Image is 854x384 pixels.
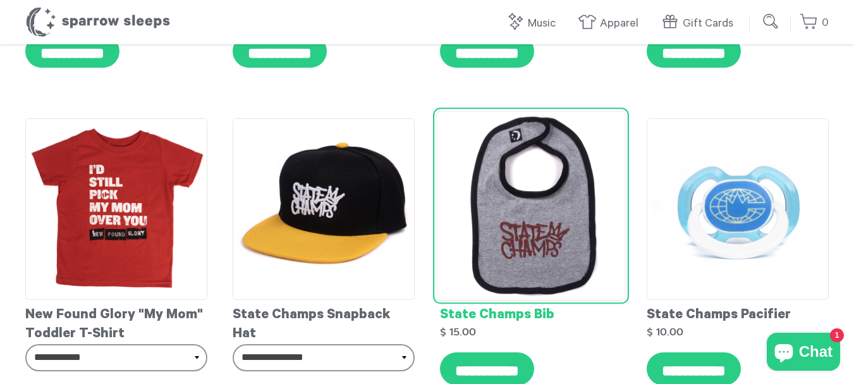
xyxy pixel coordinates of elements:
[647,118,829,300] img: StateChamps-Pacifier_grande.png
[506,10,562,37] a: Music
[233,118,415,300] img: StateChamps-Hat-FrontAngle_grande.png
[436,111,625,300] img: StateChamps-Bib_grande.png
[763,333,844,374] inbox-online-store-chat: Shopify online store chat
[440,326,476,337] strong: $ 15.00
[759,9,784,34] input: Submit
[661,10,740,37] a: Gift Cards
[233,300,415,344] div: State Champs Snapback Hat
[647,300,829,325] div: State Champs Pacifier
[25,118,207,300] img: NewFoundGlory-toddlertee_grande.png
[25,300,207,344] div: New Found Glory "My Mom" Toddler T-Shirt
[800,9,829,37] a: 0
[25,6,171,38] h1: Sparrow Sleeps
[647,326,683,337] strong: $ 10.00
[578,10,645,37] a: Apparel
[440,300,622,325] div: State Champs Bib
